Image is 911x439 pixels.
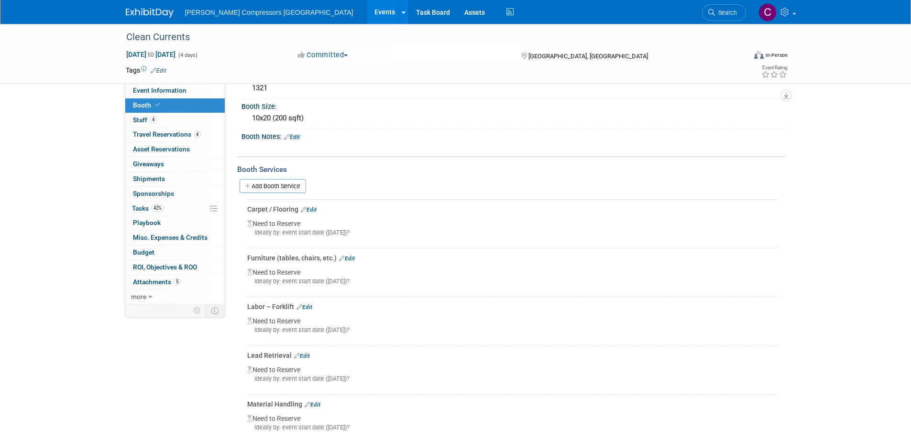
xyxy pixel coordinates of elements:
[155,102,160,107] i: Booth reservation complete
[301,206,317,213] a: Edit
[126,8,174,18] img: ExhibitDay
[133,234,208,241] span: Misc. Expenses & Credits
[133,160,164,168] span: Giveaways
[185,9,353,16] span: [PERSON_NAME] Compressors [GEOGRAPHIC_DATA]
[126,50,176,59] span: [DATE] [DATE]
[690,50,788,64] div: Event Format
[241,99,786,111] div: Booth Size:
[247,360,779,391] div: Need to Reserve
[294,353,310,359] a: Edit
[125,290,225,304] a: more
[125,216,225,230] a: Playbook
[133,219,161,226] span: Playbook
[125,260,225,275] a: ROI, Objectives & ROO
[247,311,779,342] div: Need to Reserve
[174,278,181,285] span: 5
[249,81,779,96] div: 1321
[125,98,225,113] a: Booth
[133,263,197,271] span: ROI, Objectives & ROO
[123,29,732,46] div: Clean Currents
[247,204,779,214] div: Carpet / Flooring
[125,113,225,128] a: Staff4
[146,51,155,58] span: to
[715,9,737,16] span: Search
[133,248,154,256] span: Budget
[247,253,779,263] div: Furniture (tables, chairs, etc.)
[177,52,198,58] span: (4 days)
[240,179,306,193] a: Add Booth Service
[125,172,225,186] a: Shipments
[133,190,174,197] span: Sponsorships
[247,228,779,237] div: Ideally by: event start date ([DATE])?
[761,65,787,70] div: Event Rating
[125,128,225,142] a: Travel Reservations4
[247,214,779,245] div: Need to Reserve
[125,202,225,216] a: Tasks42%
[133,86,187,94] span: Event Information
[305,401,320,408] a: Edit
[125,275,225,289] a: Attachments5
[765,52,788,59] div: In-Person
[296,304,312,311] a: Edit
[126,65,166,75] td: Tags
[247,423,779,432] div: Ideally by: event start date ([DATE])?
[125,187,225,201] a: Sponsorships
[284,134,300,140] a: Edit
[133,101,162,109] span: Booth
[754,51,764,59] img: Format-Inperson.png
[249,111,779,126] div: 10x20 (200 sqft)
[241,129,786,142] div: Booth Notes:
[133,145,190,153] span: Asset Reservations
[133,278,181,286] span: Attachments
[125,142,225,157] a: Asset Reservations
[125,246,225,260] a: Budget
[151,67,166,74] a: Edit
[151,204,164,212] span: 42%
[237,164,786,175] div: Booth Services
[702,4,746,21] a: Search
[247,326,779,334] div: Ideally by: event start date ([DATE])?
[528,53,648,60] span: [GEOGRAPHIC_DATA], [GEOGRAPHIC_DATA]
[247,277,779,286] div: Ideally by: event start date ([DATE])?
[133,116,157,124] span: Staff
[150,116,157,123] span: 4
[133,175,165,182] span: Shipments
[758,3,777,21] img: Crystal Wilson
[125,231,225,245] a: Misc. Expenses & Credits
[247,263,779,293] div: Need to Reserve
[339,255,355,262] a: Edit
[247,302,779,311] div: Labor – Forklift
[133,130,201,138] span: Travel Reservations
[247,351,779,360] div: Lead Retrieval
[205,304,225,317] td: Toggle Event Tabs
[189,304,206,317] td: Personalize Event Tab Strip
[125,157,225,171] a: Giveaways
[132,204,164,212] span: Tasks
[125,84,225,98] a: Event Information
[194,131,201,138] span: 4
[131,293,146,300] span: more
[247,375,779,383] div: Ideally by: event start date ([DATE])?
[247,399,779,409] div: Material Handling
[295,50,351,60] button: Committed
